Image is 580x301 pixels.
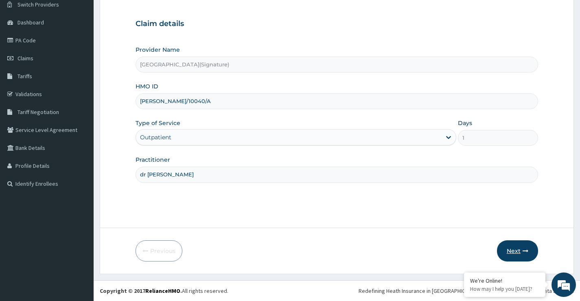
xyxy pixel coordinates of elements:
[136,82,158,90] label: HMO ID
[140,133,171,141] div: Outpatient
[136,93,538,109] input: Enter HMO ID
[470,277,539,284] div: We're Online!
[136,119,180,127] label: Type of Service
[136,167,538,182] input: Enter Name
[18,73,32,80] span: Tariffs
[145,287,180,294] a: RelianceHMO
[136,240,182,261] button: Previous
[18,55,33,62] span: Claims
[15,41,33,61] img: d_794563401_company_1708531726252_794563401
[136,46,180,54] label: Provider Name
[18,108,59,116] span: Tariff Negotiation
[359,287,574,295] div: Redefining Heath Insurance in [GEOGRAPHIC_DATA] using Telemedicine and Data Science!
[18,19,44,26] span: Dashboard
[94,280,580,301] footer: All rights reserved.
[4,208,155,237] textarea: Type your message and hit 'Enter'
[136,156,170,164] label: Practitioner
[134,4,153,24] div: Minimize live chat window
[100,287,182,294] strong: Copyright © 2017 .
[497,240,538,261] button: Next
[458,119,472,127] label: Days
[42,46,137,56] div: Chat with us now
[470,286,539,292] p: How may I help you today?
[136,20,538,29] h3: Claim details
[47,95,112,178] span: We're online!
[18,1,59,8] span: Switch Providers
